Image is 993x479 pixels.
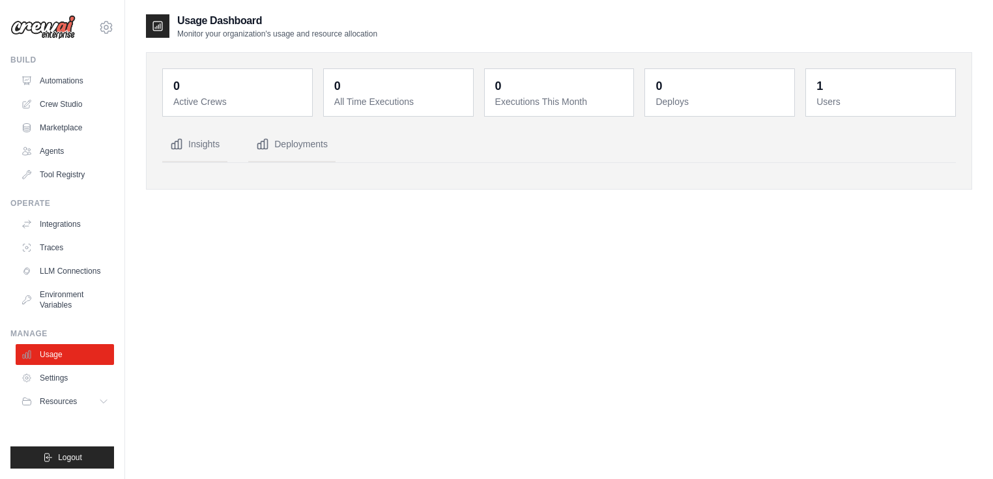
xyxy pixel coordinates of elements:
a: Automations [16,70,114,91]
a: Tool Registry [16,164,114,185]
div: Operate [10,198,114,209]
nav: Tabs [162,127,956,162]
div: 0 [655,77,662,95]
div: 0 [334,77,341,95]
a: Integrations [16,214,114,235]
div: 1 [816,77,823,95]
h2: Usage Dashboard [177,13,377,29]
a: Environment Variables [16,284,114,315]
div: Manage [10,328,114,339]
a: Usage [16,344,114,365]
a: LLM Connections [16,261,114,282]
div: Build [10,55,114,65]
img: Logo [10,15,76,40]
a: Settings [16,368,114,388]
dt: Executions This Month [495,95,626,108]
span: Logout [58,452,82,463]
dt: Users [816,95,947,108]
button: Resources [16,391,114,412]
a: Crew Studio [16,94,114,115]
button: Deployments [248,127,336,162]
p: Monitor your organization's usage and resource allocation [177,29,377,39]
dt: Deploys [655,95,786,108]
span: Resources [40,396,77,407]
button: Logout [10,446,114,469]
div: 0 [495,77,502,95]
dt: All Time Executions [334,95,465,108]
a: Marketplace [16,117,114,138]
a: Traces [16,237,114,258]
dt: Active Crews [173,95,304,108]
a: Agents [16,141,114,162]
div: 0 [173,77,180,95]
button: Insights [162,127,227,162]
